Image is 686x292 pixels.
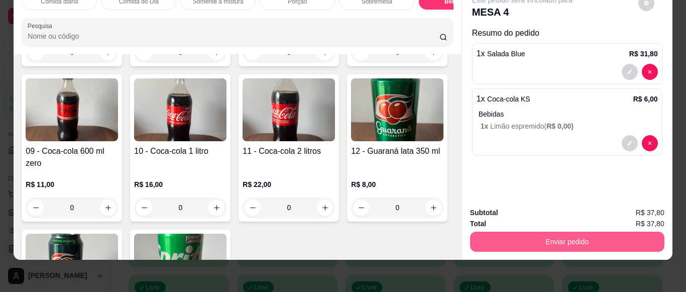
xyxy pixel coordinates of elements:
p: R$ 31,80 [629,49,658,59]
p: R$ 8,00 [351,179,443,189]
span: Coca-cola KS [487,95,530,103]
img: product-image [134,78,226,141]
span: Salada Blue [487,50,525,58]
h4: 09 - Coca-cola 600 ml zero [26,145,118,169]
p: MESA 4 [472,5,573,19]
label: Pesquisa [28,22,56,30]
input: Pesquisa [28,31,439,41]
h4: 12 - Guaraná lata 350 ml [351,145,443,157]
p: Bebidas [479,109,658,119]
button: Enviar pedido [470,232,664,252]
img: product-image [26,78,118,141]
span: R$ 37,80 [636,207,664,218]
button: decrease-product-quantity [622,64,638,80]
span: R$ 37,80 [636,218,664,229]
p: 1 x [477,93,530,105]
button: decrease-product-quantity [642,135,658,151]
span: 1 x [481,122,490,130]
p: R$ 22,00 [243,179,335,189]
img: product-image [351,78,443,141]
p: 1 x [477,48,525,60]
h4: 11 - Coca-cola 2 litros [243,145,335,157]
button: decrease-product-quantity [622,135,638,151]
strong: Total [470,220,486,228]
p: Limão espremido ( [481,121,658,131]
p: R$ 11,00 [26,179,118,189]
p: R$ 6,00 [633,94,658,104]
p: R$ 16,00 [134,179,226,189]
span: R$ 0,00 ) [546,122,574,130]
img: product-image [243,78,335,141]
button: decrease-product-quantity [642,64,658,80]
p: Resumo do pedido [472,27,662,39]
strong: Subtotal [470,209,498,217]
h4: 10 - Coca-cola 1 litro [134,145,226,157]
